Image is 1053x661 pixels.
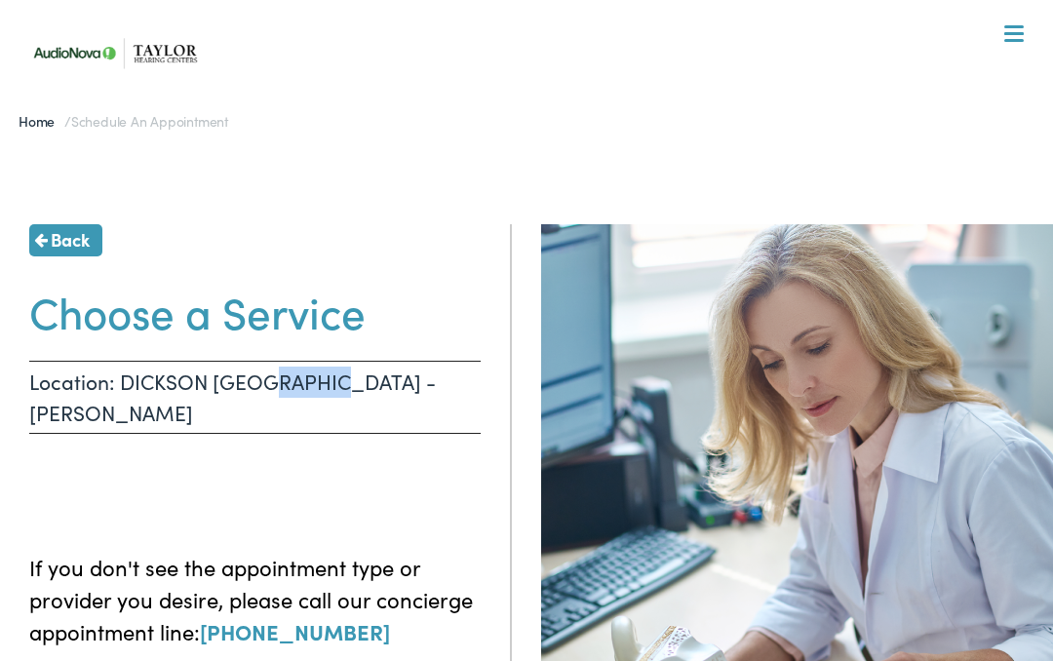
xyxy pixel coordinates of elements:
span: Schedule An Appointment [71,111,228,131]
a: What We Offer [36,78,1033,138]
a: Home [19,111,64,131]
span: / [19,111,228,131]
p: Location: DICKSON [GEOGRAPHIC_DATA] - [PERSON_NAME] [29,361,481,434]
h1: Choose a Service [29,286,481,337]
p: If you don't see the appointment type or provider you desire, please call our concierge appointme... [29,551,481,647]
a: Back [29,224,102,256]
a: [PHONE_NUMBER] [200,616,390,646]
span: Back [51,226,90,253]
